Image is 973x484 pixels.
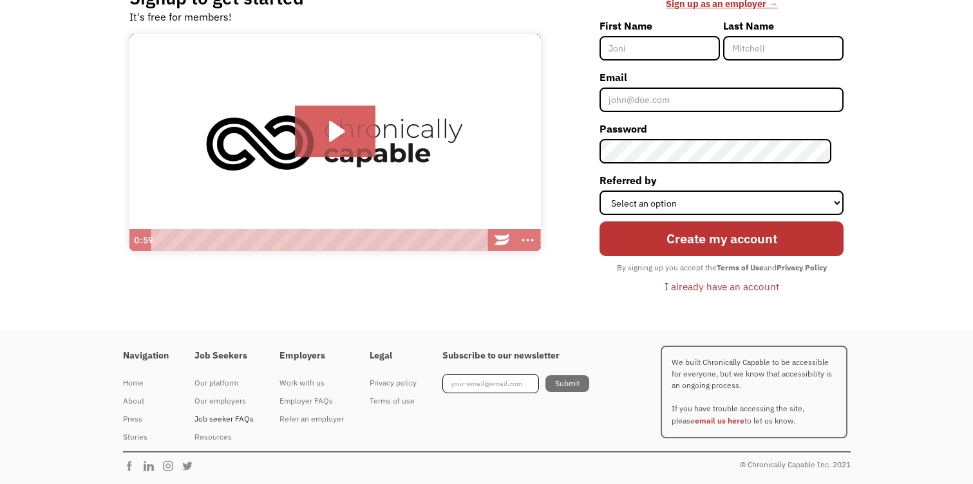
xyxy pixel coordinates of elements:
label: Email [600,67,844,88]
form: Footer Newsletter [442,374,589,393]
img: Introducing Chronically Capable [129,34,541,252]
a: Our employers [194,392,254,410]
a: Refer an employer [279,410,344,428]
input: Create my account [600,221,844,256]
a: I already have an account [655,275,789,297]
div: Stories [123,429,169,445]
input: john@doe.com [600,88,844,112]
button: Show more buttons [515,229,541,251]
label: Referred by [600,170,844,191]
div: Terms of use [370,393,417,409]
a: Privacy policy [370,374,417,392]
label: Last Name [723,15,844,36]
strong: Terms of Use [717,263,764,272]
input: Submit [545,375,589,392]
a: Terms of use [370,392,417,410]
img: Chronically Capable Linkedin Page [142,460,162,472]
div: Privacy policy [370,375,417,391]
div: Employer FAQs [279,393,344,409]
input: Mitchell [723,36,844,60]
p: We built Chronically Capable to be accessible for everyone, but we know that accessibility is an ... [661,346,847,438]
a: Resources [194,428,254,446]
a: Home [123,374,169,392]
div: Work with us [279,375,344,391]
h4: Job Seekers [194,350,254,362]
input: your-email@email.com [442,374,539,393]
button: Play Video: Introducing Chronically Capable [295,106,375,157]
a: Work with us [279,374,344,392]
div: Our employers [194,393,254,409]
div: Press [123,411,169,427]
div: Home [123,375,169,391]
h4: Navigation [123,350,169,362]
label: Password [600,118,844,139]
a: Employer FAQs [279,392,344,410]
a: email us here [695,416,744,425]
input: Joni [600,36,720,60]
div: Job seeker FAQs [194,411,254,427]
h4: Subscribe to our newsletter [442,350,589,362]
h4: Legal [370,350,417,362]
img: Chronically Capable Facebook Page [123,460,142,472]
div: Playbar [157,229,483,251]
img: Chronically Capable Twitter Page [181,460,200,472]
div: Refer an employer [279,411,344,427]
div: It's free for members! [129,9,232,24]
label: First Name [600,15,720,36]
div: © Chronically Capable Inc. 2021 [740,457,851,472]
div: About [123,393,169,409]
img: Chronically Capable Instagram Page [162,460,181,472]
a: Wistia Logo -- Learn More [489,229,515,251]
a: Job seeker FAQs [194,410,254,428]
div: Our platform [194,375,254,391]
form: Member-Signup-Form [600,15,844,298]
h4: Employers [279,350,344,362]
strong: Privacy Policy [777,263,827,272]
div: I already have an account [665,279,779,294]
a: Stories [123,428,169,446]
a: Press [123,410,169,428]
div: Resources [194,429,254,445]
div: By signing up you accept the and [610,259,833,276]
a: Our platform [194,374,254,392]
a: About [123,392,169,410]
